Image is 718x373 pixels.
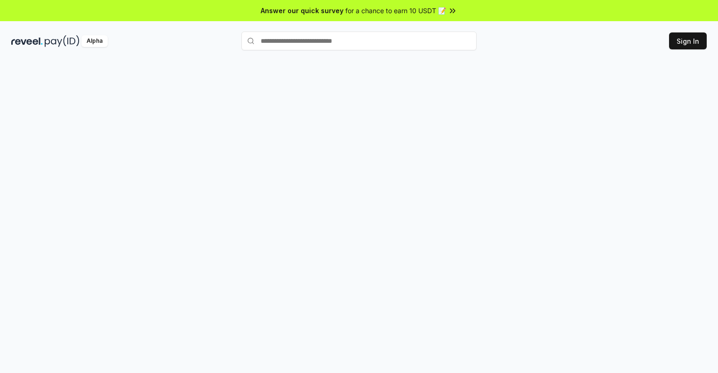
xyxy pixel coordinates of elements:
[669,32,707,49] button: Sign In
[81,35,108,47] div: Alpha
[11,35,43,47] img: reveel_dark
[45,35,80,47] img: pay_id
[345,6,446,16] span: for a chance to earn 10 USDT 📝
[261,6,343,16] span: Answer our quick survey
